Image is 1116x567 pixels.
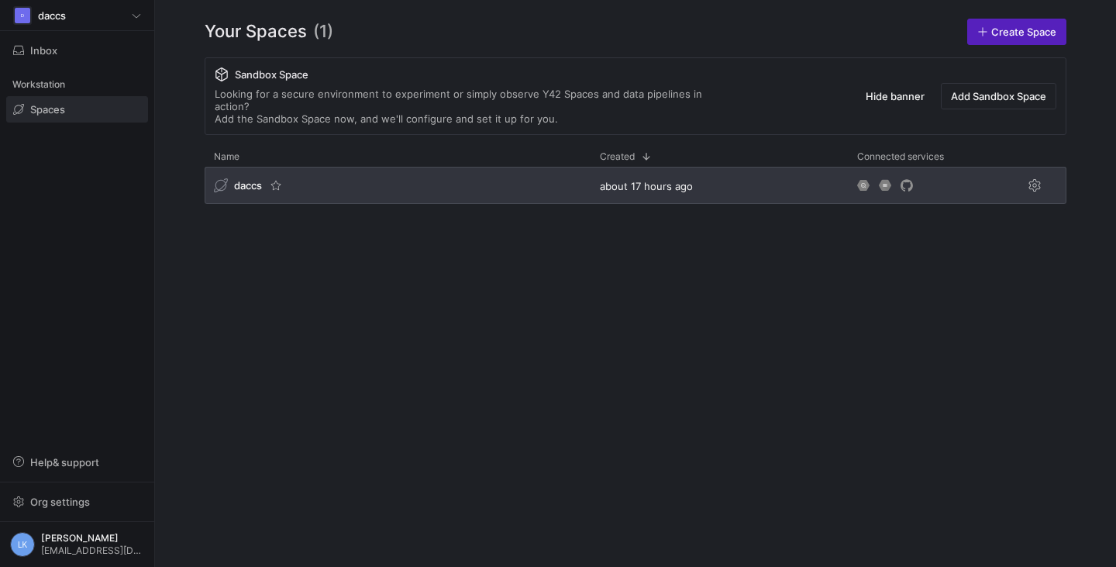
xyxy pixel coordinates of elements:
span: Create Space [991,26,1056,38]
a: Create Space [967,19,1066,45]
span: [EMAIL_ADDRESS][DOMAIN_NAME] [41,545,144,556]
span: daccs [234,179,262,192]
span: [PERSON_NAME] [41,533,144,544]
span: Add Sandbox Space [951,90,1046,102]
span: Your Spaces [205,19,307,45]
button: Inbox [6,37,148,64]
div: Looking for a secure environment to experiment or simply observe Y42 Spaces and data pipelines in... [215,88,734,125]
span: daccs [38,9,66,22]
span: Created [600,151,635,162]
span: Help & support [30,456,99,468]
button: Help& support [6,449,148,475]
span: about 17 hours ago [600,180,693,192]
div: Press SPACE to select this row. [205,167,1066,210]
button: Org settings [6,489,148,515]
span: (1) [313,19,333,45]
button: Hide banner [856,83,935,109]
span: Inbox [30,44,57,57]
div: D [15,8,30,23]
span: Org settings [30,496,90,508]
span: Spaces [30,103,65,116]
a: Spaces [6,96,148,123]
span: Name [214,151,239,162]
button: Add Sandbox Space [941,83,1056,109]
div: Workstation [6,73,148,96]
button: LK[PERSON_NAME][EMAIL_ADDRESS][DOMAIN_NAME] [6,528,148,561]
div: LK [10,532,35,557]
span: Hide banner [866,90,925,102]
span: Connected services [857,151,944,162]
a: Org settings [6,497,148,510]
span: Sandbox Space [235,68,308,81]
